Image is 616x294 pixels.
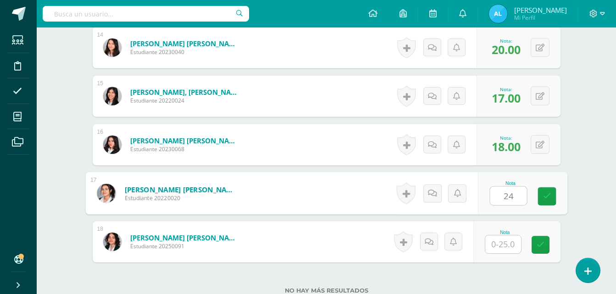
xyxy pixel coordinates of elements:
a: [PERSON_NAME] [PERSON_NAME] [130,233,240,242]
div: Nota [489,181,531,186]
span: Mi Perfil [514,14,567,22]
a: [PERSON_NAME] [PERSON_NAME] [130,39,240,48]
span: Estudiante 20230068 [130,145,240,153]
span: 20.00 [492,42,521,57]
span: Estudiante 20220024 [130,97,240,104]
span: Estudiante 20230040 [130,48,240,56]
div: Nota: [492,86,521,93]
span: [PERSON_NAME] [514,5,567,15]
a: [PERSON_NAME] [PERSON_NAME] [124,185,238,194]
div: Nota: [492,135,521,141]
img: 6c3ffd926b68e03d6948c7ad53c4c217.png [103,136,122,154]
label: No hay más resultados [93,287,561,294]
span: Estudiante 20220020 [124,194,238,202]
img: 2e1ea496a0dcb5e775ddb39f8efa04e0.png [103,38,122,57]
input: 0-25.0 [485,235,521,253]
input: 0-25.0 [490,187,527,205]
span: Estudiante 20250091 [130,242,240,250]
a: [PERSON_NAME], [PERSON_NAME] [130,87,240,97]
div: Nota [485,230,525,235]
div: Nota: [492,38,521,44]
img: b12a0cd6d72aefad95f4858b331b90ae.png [103,233,122,251]
img: 1c4dd6eadc70744d641195ed09e783d3.png [97,184,116,202]
span: 18.00 [492,139,521,154]
img: e80d1606b567dfa722bc6faa0bb51974.png [489,5,507,23]
img: 40539c0ae77a0ac5bf9768f173d72096.png [103,87,122,105]
a: [PERSON_NAME] [PERSON_NAME] [130,136,240,145]
span: 17.00 [492,90,521,106]
input: Busca un usuario... [43,6,249,22]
